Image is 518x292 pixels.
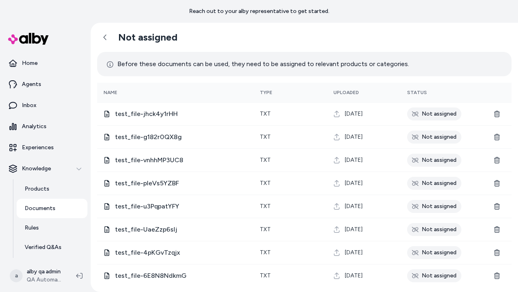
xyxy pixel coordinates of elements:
span: txt [260,249,271,256]
div: Not assigned [407,131,461,144]
p: Documents [25,204,55,213]
div: Not assigned [407,223,461,236]
a: Documents [17,199,87,218]
p: Reach out to your alby representative to get started. [189,7,329,15]
span: [DATE] [345,225,363,234]
span: a [10,269,23,282]
div: Not assigned [407,200,461,213]
div: test_file-pleVs5YZBF.txt [104,178,247,188]
span: test_file-UaeZzp6sIj [115,225,247,234]
p: Verified Q&As [25,243,62,251]
span: [DATE] [345,249,363,257]
span: test_file-vnhhMP3UC8 [115,155,247,165]
p: Before these documents can be used, they need to be assigned to relevant products or categories. [107,58,409,70]
p: Products [25,185,49,193]
a: Products [17,179,87,199]
div: test_file-jhck4y1rHH.txt [104,109,247,119]
span: txt [260,133,271,140]
button: aalby qa adminQA Automation 1 [5,263,70,289]
h2: Not assigned [118,31,178,43]
span: test_file-u3PqpatYFY [115,202,247,211]
div: Not assigned [407,107,461,120]
span: txt [260,110,271,117]
span: [DATE] [345,179,363,187]
div: Not assigned [407,269,461,282]
div: test_file-u3PqpatYFY.txt [104,202,247,211]
span: [DATE] [345,156,363,164]
div: test_file-6E8N8NdkmG.txt [104,271,247,281]
span: txt [260,272,271,279]
span: test_file-jhck4y1rHH [115,109,247,119]
a: Verified Q&As [17,238,87,257]
div: test_file-g182r0QX8g.txt [104,132,247,142]
span: [DATE] [345,133,363,141]
span: txt [260,203,271,210]
span: Uploaded [333,90,359,95]
span: Status [407,90,427,95]
span: test_file-g182r0QX8g [115,132,247,142]
span: test_file-pleVs5YZBF [115,178,247,188]
a: Rules [17,218,87,238]
div: test_file-4pKGvTzqjx.txt [104,248,247,258]
button: Knowledge [3,159,87,178]
p: alby qa admin [27,268,63,276]
span: QA Automation 1 [27,276,63,284]
span: txt [260,180,271,187]
span: [DATE] [345,272,363,280]
span: txt [260,157,271,163]
p: Home [22,59,38,67]
span: [DATE] [345,202,363,210]
span: test_file-4pKGvTzqjx [115,248,247,258]
p: Rules [25,224,39,232]
a: Agents [3,75,87,94]
div: Not assigned [407,177,461,190]
p: Agents [22,80,41,88]
span: Type [260,90,272,95]
div: test_file-UaeZzp6sIj.txt [104,225,247,234]
a: Inbox [3,96,87,115]
p: Analytics [22,122,47,131]
span: txt [260,226,271,233]
p: Knowledge [22,165,51,173]
span: [DATE] [345,110,363,118]
p: Experiences [22,144,54,152]
span: test_file-6E8N8NdkmG [115,271,247,281]
div: Name [104,89,164,96]
p: Inbox [22,101,36,109]
a: Home [3,54,87,73]
a: Analytics [3,117,87,136]
img: alby Logo [8,33,49,45]
div: Not assigned [407,154,461,167]
div: Not assigned [407,246,461,259]
div: test_file-vnhhMP3UC8.txt [104,155,247,165]
a: Experiences [3,138,87,157]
